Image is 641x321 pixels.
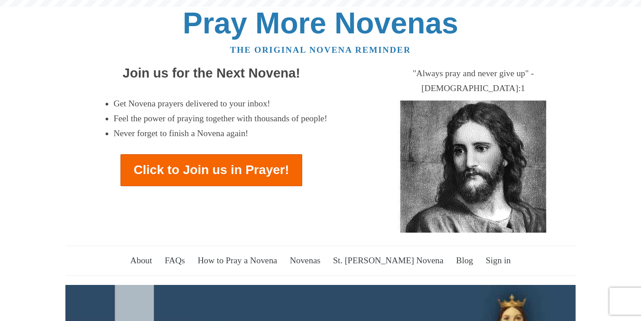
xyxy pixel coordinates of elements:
a: How to Pray a Novena [193,248,283,273]
li: Never forget to finish a Novena again! [114,126,327,141]
a: Blog [451,248,478,273]
a: Sign in [480,248,516,273]
a: The original novena reminder [230,45,411,55]
div: "Always pray and never give up" - [DEMOGRAPHIC_DATA]:1 [371,66,576,96]
li: Feel the power of praying together with thousands of people! [114,111,327,126]
a: FAQs [160,248,190,273]
img: Jesus [387,101,559,233]
a: About [125,248,157,273]
a: Click to Join us in Prayer! [120,154,302,186]
a: St. [PERSON_NAME] Novena [328,248,449,273]
a: Pray More Novenas [183,6,458,40]
h2: Join us for the Next Novena! [65,66,357,81]
a: Novenas [285,248,326,273]
li: Get Novena prayers delivered to your inbox! [114,96,327,111]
